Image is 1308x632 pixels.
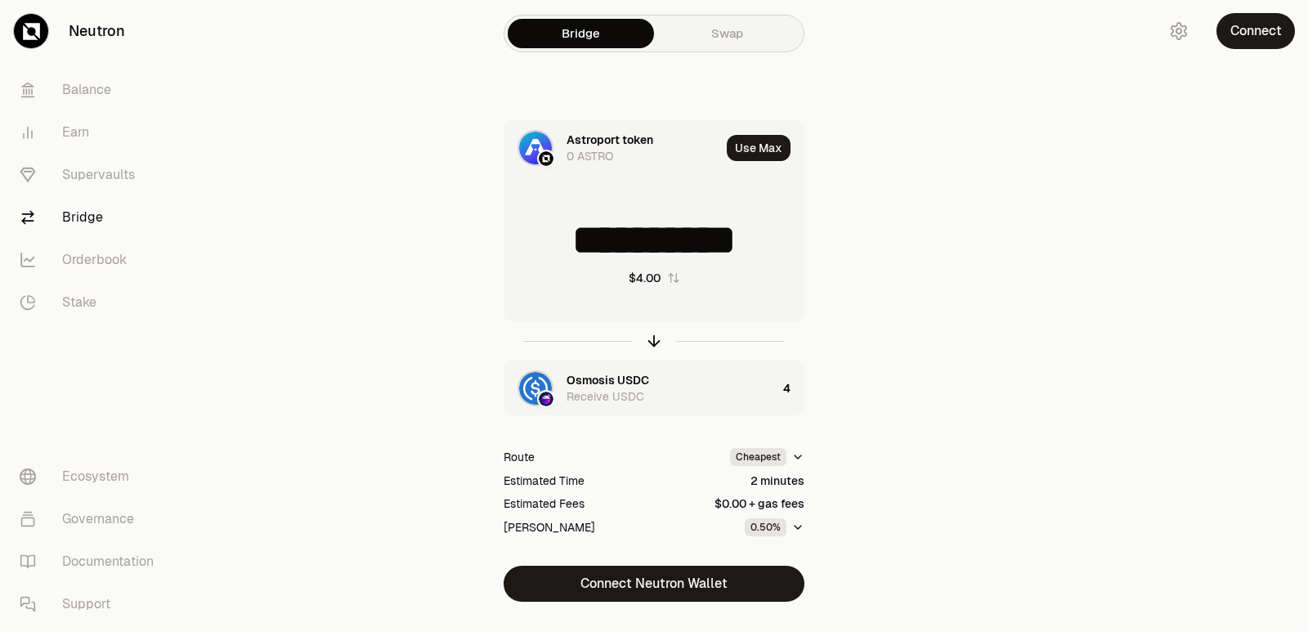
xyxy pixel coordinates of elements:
[7,111,177,154] a: Earn
[504,449,535,465] div: Route
[654,19,800,48] a: Swap
[567,148,613,164] div: 0 ASTRO
[745,518,804,536] button: 0.50%
[714,495,804,512] div: $0.00 + gas fees
[567,372,649,388] div: Osmosis USDC
[504,495,585,512] div: Estimated Fees
[504,361,777,416] div: USDC LogoOsmosis LogoOsmosis USDCReceive USDC
[629,270,680,286] button: $4.00
[1216,13,1295,49] button: Connect
[504,473,585,489] div: Estimated Time
[519,132,552,164] img: ASTRO Logo
[7,583,177,625] a: Support
[730,448,786,466] div: Cheapest
[745,518,786,536] div: 0.50%
[504,361,804,416] button: USDC LogoOsmosis LogoOsmosis USDCReceive USDC4
[7,498,177,540] a: Governance
[7,281,177,324] a: Stake
[7,196,177,239] a: Bridge
[519,372,552,405] img: USDC Logo
[539,151,553,166] img: Neutron Logo
[567,132,653,148] div: Astroport token
[504,519,595,536] div: [PERSON_NAME]
[727,135,791,161] button: Use Max
[629,270,661,286] div: $4.00
[504,120,720,176] div: ASTRO LogoNeutron LogoAstroport token0 ASTRO
[567,388,644,405] div: Receive USDC
[730,448,804,466] button: Cheapest
[7,69,177,111] a: Balance
[750,473,804,489] div: 2 minutes
[7,239,177,281] a: Orderbook
[783,361,804,416] div: 4
[539,392,553,406] img: Osmosis Logo
[7,154,177,196] a: Supervaults
[7,455,177,498] a: Ecosystem
[7,540,177,583] a: Documentation
[504,566,804,602] button: Connect Neutron Wallet
[508,19,654,48] a: Bridge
